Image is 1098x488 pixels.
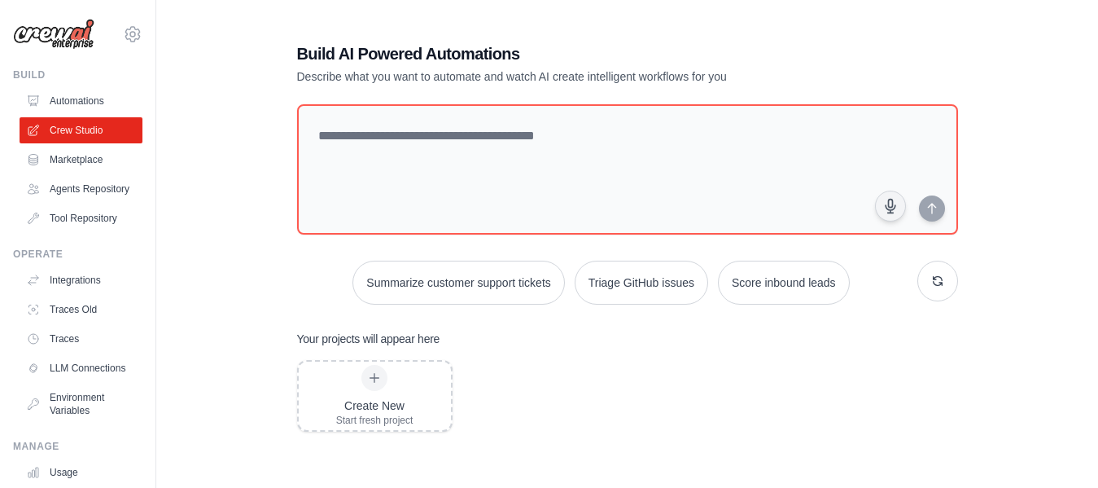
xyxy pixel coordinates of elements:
a: Agents Repository [20,176,142,202]
a: Environment Variables [20,385,142,424]
a: Crew Studio [20,117,142,143]
a: Usage [20,459,142,486]
div: Operate [13,248,142,261]
h1: Build AI Powered Automations [297,42,844,65]
button: Summarize customer support tickets [352,261,564,305]
button: Get new suggestions [917,261,958,301]
button: Click to speak your automation idea [875,191,906,222]
div: Create New [336,398,413,414]
a: Integrations [20,267,142,293]
a: Traces Old [20,297,142,323]
a: Automations [20,88,142,114]
p: Describe what you want to automate and watch AI create intelligent workflows for you [297,68,844,85]
div: Manage [13,440,142,453]
div: Build [13,68,142,81]
a: Traces [20,326,142,352]
div: Start fresh project [336,414,413,427]
a: LLM Connections [20,355,142,381]
a: Tool Repository [20,205,142,231]
a: Marketplace [20,147,142,173]
button: Triage GitHub issues [575,261,708,305]
img: Logo [13,19,94,50]
button: Score inbound leads [718,261,850,305]
h3: Your projects will appear here [297,331,440,347]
